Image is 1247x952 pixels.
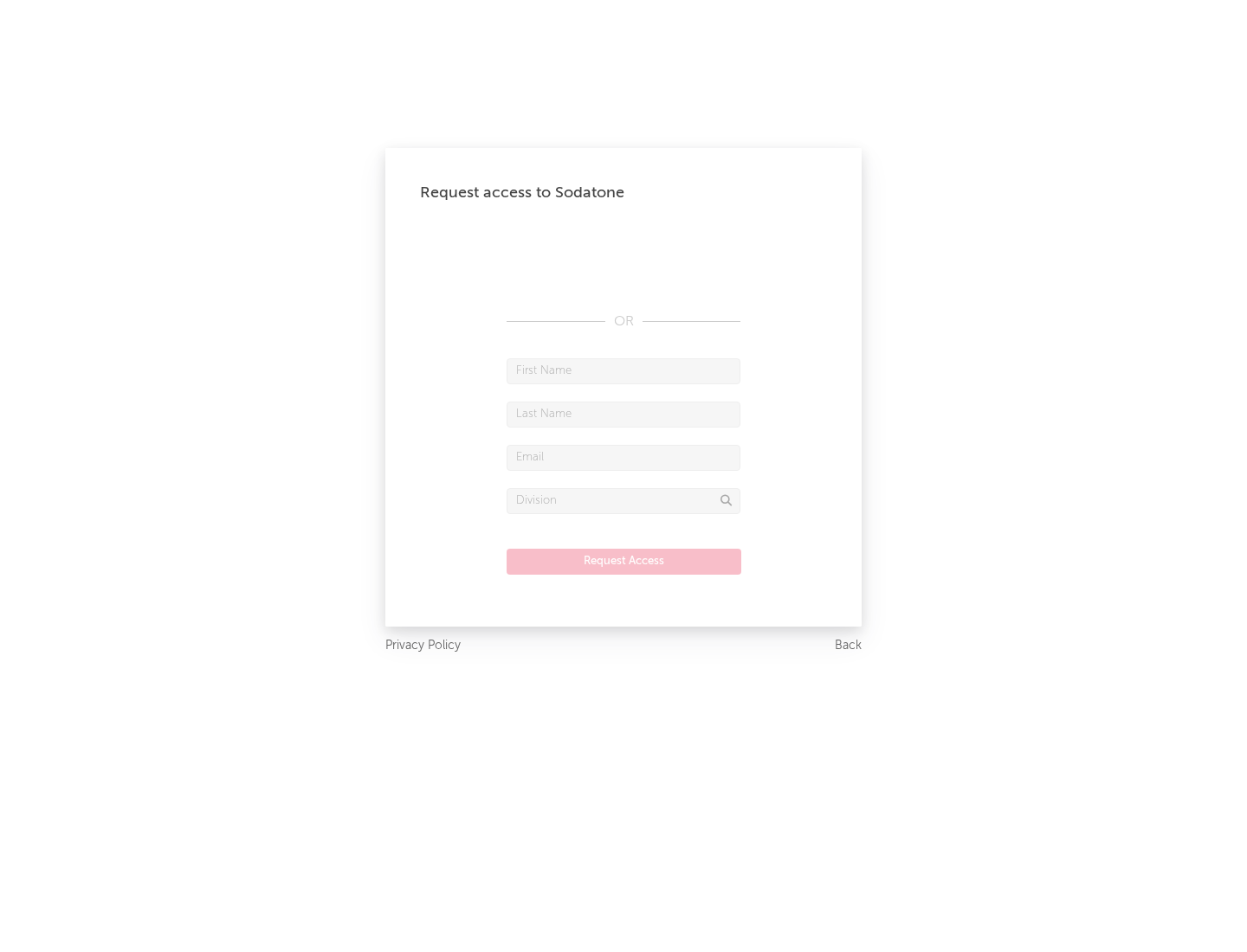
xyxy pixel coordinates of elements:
input: Last Name [507,402,740,428]
a: Back [835,635,862,657]
input: First Name [507,358,740,384]
div: OR [507,312,740,332]
button: Request Access [507,549,741,575]
div: Request access to Sodatone [420,183,827,203]
input: Division [507,488,740,514]
a: Privacy Policy [385,635,461,657]
input: Email [507,445,740,471]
